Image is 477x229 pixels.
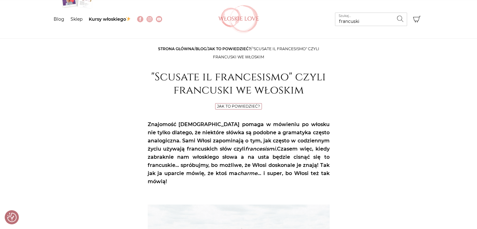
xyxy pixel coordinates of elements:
img: Włoskielove [218,5,259,33]
img: Revisit consent button [7,213,17,222]
span: "Scusate il francesismo" czyli francuski we włoskim [213,46,319,59]
a: Blog [195,46,206,51]
a: Kursy włoskiego [89,16,131,22]
button: Koszyk [410,13,424,26]
strong: Znajomość [DEMOGRAPHIC_DATA] pomaga w mówieniu po włosku nie tylko dlatego, że niektóre słówka są... [148,121,330,184]
img: ✨ [126,17,130,21]
a: Blog [54,16,64,22]
a: Sklep [71,16,82,22]
button: Preferencje co do zgód [7,213,17,222]
input: Szukaj... [335,13,407,26]
a: Jak to powiedzieć? [208,46,251,51]
span: / / / [158,46,319,59]
a: Strona główna [158,46,194,51]
h1: "Scusate il francesismo" czyli francuski we włoskim [148,71,330,97]
em: charme [237,170,257,176]
em: francesismi. [245,146,277,152]
a: Jak to powiedzieć? [217,104,260,109]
